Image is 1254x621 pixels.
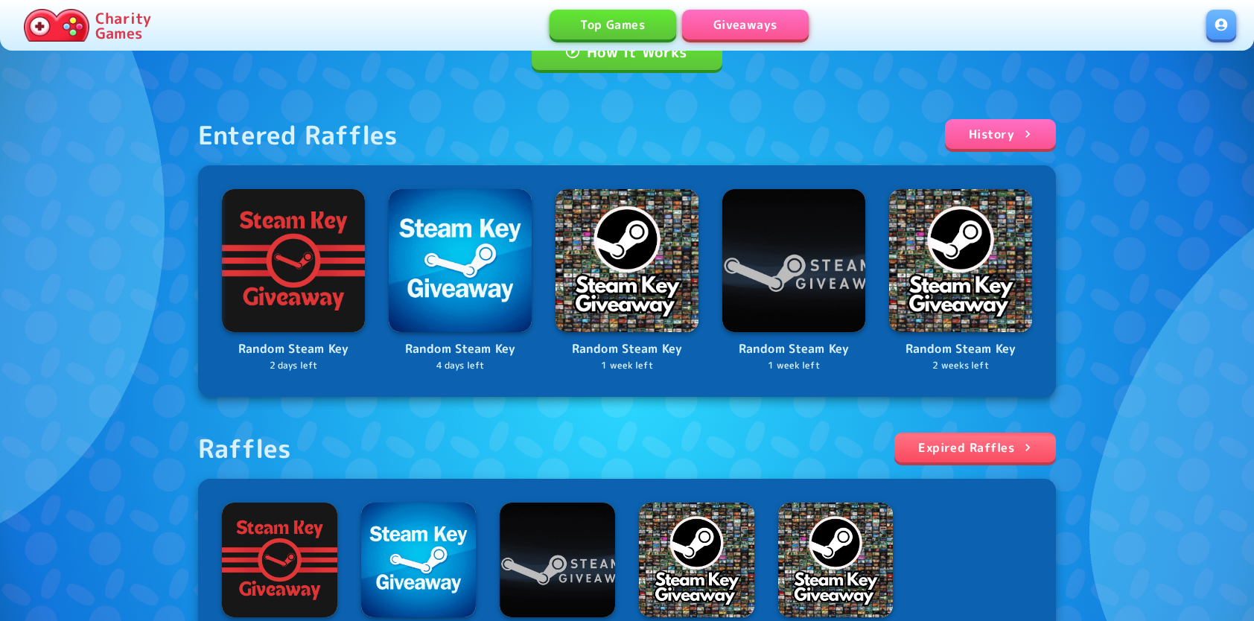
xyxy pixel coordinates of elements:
[889,340,1032,359] p: Random Steam Key
[222,189,365,332] img: Logo
[894,433,1056,462] a: Expired Raffles
[722,359,865,373] p: 1 week left
[389,189,532,332] img: Logo
[722,189,865,373] a: LogoRandom Steam Key1 week left
[532,33,722,70] a: How It Works
[361,503,477,618] img: Logo
[556,359,698,373] p: 1 week left
[389,340,532,359] p: Random Steam Key
[889,189,1032,332] img: Logo
[889,189,1032,373] a: LogoRandom Steam Key2 weeks left
[945,119,1056,149] a: History
[18,6,157,45] a: Charity Games
[198,119,398,150] div: Entered Raffles
[639,503,754,618] img: Logo
[24,9,89,42] img: Charity.Games
[722,340,865,359] p: Random Steam Key
[222,189,365,373] a: LogoRandom Steam Key2 days left
[556,340,698,359] p: Random Steam Key
[778,503,894,618] img: Logo
[889,359,1032,373] p: 2 weeks left
[198,433,292,464] div: Raffles
[222,503,337,618] img: Logo
[722,189,865,332] img: Logo
[556,189,698,373] a: LogoRandom Steam Key1 week left
[500,503,615,618] img: Logo
[95,10,151,40] p: Charity Games
[556,189,698,332] img: Logo
[389,189,532,373] a: LogoRandom Steam Key4 days left
[222,340,365,359] p: Random Steam Key
[389,359,532,373] p: 4 days left
[682,10,809,39] a: Giveaways
[222,359,365,373] p: 2 days left
[550,10,676,39] a: Top Games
